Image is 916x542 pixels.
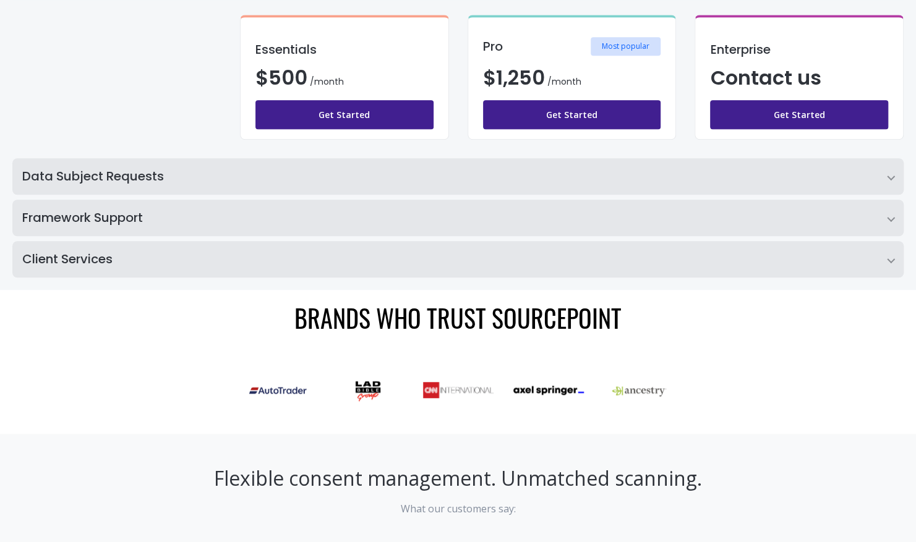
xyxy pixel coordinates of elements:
span: $ [483,64,545,91]
span: 500 [268,64,307,91]
img: Autotrader [242,381,313,400]
img: ladbible-edit-1 [333,377,403,403]
span: Contact us [710,64,821,91]
h3: Pro [483,40,503,53]
a: Get Started [255,100,434,129]
h2: Flexible consent management. Unmatched scanning. [115,465,802,491]
img: Ancestry.com-Logo.wine_-e1646767206539 [604,381,674,399]
span: 1,250 [496,64,545,91]
p: What our customers say: [115,501,802,516]
h3: Essentials [255,43,434,56]
span: /month [547,75,581,88]
img: CNN_International_Logo_RGB [423,382,494,398]
span: $ [255,64,307,91]
summary: Client Services [12,241,904,277]
span: /month [310,75,344,88]
summary: Data Subject Requests [12,158,904,195]
a: Get Started [483,100,661,129]
span: Most popular [591,37,661,56]
img: AxelSpringer_Logo_long_Black-Ink_sRGB-e1646755349276 [513,386,584,395]
summary: Framework Support [12,200,904,236]
a: Get Started [710,100,888,129]
h3: Enterprise [710,43,888,56]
